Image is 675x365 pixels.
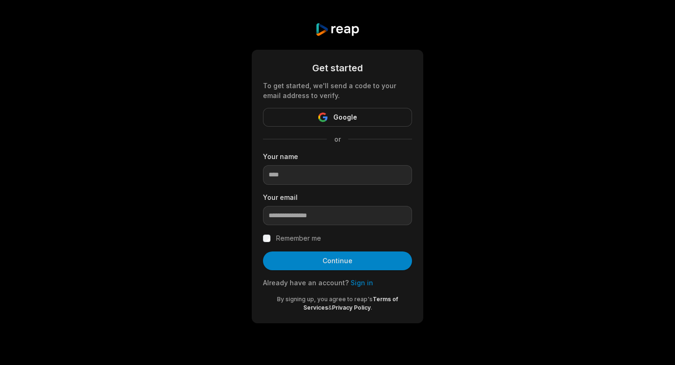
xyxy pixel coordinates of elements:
[328,304,332,311] span: &
[333,112,357,123] span: Google
[263,192,412,202] label: Your email
[276,233,321,244] label: Remember me
[263,61,412,75] div: Get started
[351,279,373,287] a: Sign in
[315,23,360,37] img: reap
[263,81,412,100] div: To get started, we'll send a code to your email address to verify.
[327,134,348,144] span: or
[263,108,412,127] button: Google
[371,304,372,311] span: .
[277,296,373,303] span: By signing up, you agree to reap's
[332,304,371,311] a: Privacy Policy
[263,251,412,270] button: Continue
[263,279,349,287] span: Already have an account?
[263,152,412,161] label: Your name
